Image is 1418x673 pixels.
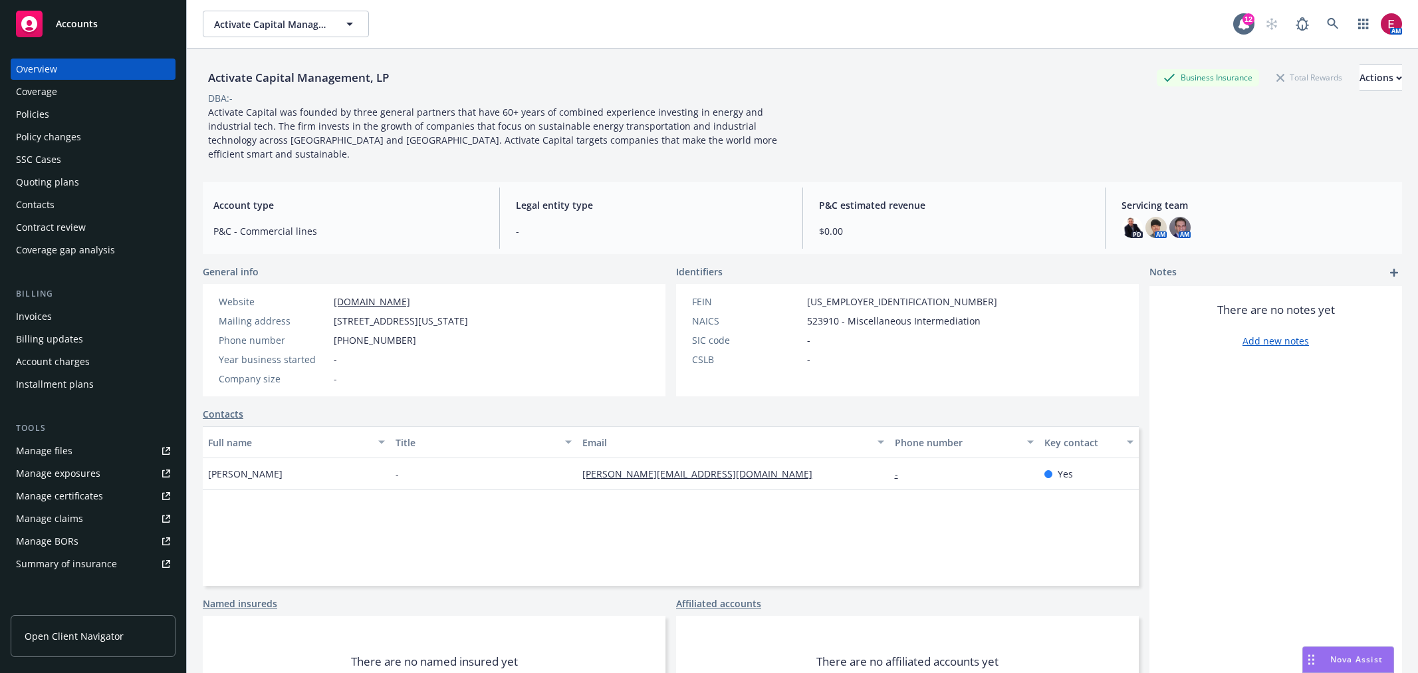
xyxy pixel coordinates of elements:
div: Year business started [219,352,328,366]
span: There are no named insured yet [351,654,518,670]
div: Analytics hub [11,601,176,614]
div: Contract review [16,217,86,238]
div: Billing updates [16,329,83,350]
span: Nova Assist [1330,654,1383,665]
div: Drag to move [1303,647,1320,672]
a: Switch app [1350,11,1377,37]
span: Legal entity type [516,198,786,212]
span: [PERSON_NAME] [208,467,283,481]
span: - [516,224,786,238]
div: Coverage [16,81,57,102]
a: Manage claims [11,508,176,529]
a: Quoting plans [11,172,176,193]
a: Coverage gap analysis [11,239,176,261]
span: Accounts [56,19,98,29]
a: Summary of insurance [11,553,176,575]
span: Yes [1058,467,1073,481]
div: SIC code [692,333,802,347]
div: Manage exposures [16,463,100,484]
a: Contract review [11,217,176,238]
div: Total Rewards [1270,69,1349,86]
div: Policies [16,104,49,125]
span: - [334,372,337,386]
div: Key contact [1044,436,1119,450]
a: Manage BORs [11,531,176,552]
div: NAICS [692,314,802,328]
div: Billing [11,287,176,301]
div: Summary of insurance [16,553,117,575]
div: Quoting plans [16,172,79,193]
a: SSC Cases [11,149,176,170]
a: Installment plans [11,374,176,395]
a: Coverage [11,81,176,102]
div: CSLB [692,352,802,366]
a: Named insureds [203,597,277,610]
span: Account type [213,198,483,212]
span: [PHONE_NUMBER] [334,333,416,347]
a: Manage files [11,440,176,462]
div: Installment plans [16,374,94,395]
a: Account charges [11,351,176,372]
button: Activate Capital Management, LP [203,11,369,37]
span: P&C - Commercial lines [213,224,483,238]
a: Manage certificates [11,485,176,507]
span: - [807,352,810,366]
span: Notes [1149,265,1177,281]
span: Activate Capital was founded by three general partners that have 60+ years of combined experience... [208,106,780,160]
img: photo [1145,217,1167,238]
span: [US_EMPLOYER_IDENTIFICATION_NUMBER] [807,295,997,309]
a: Policies [11,104,176,125]
div: Phone number [895,436,1019,450]
a: Search [1320,11,1346,37]
a: Manage exposures [11,463,176,484]
a: [DOMAIN_NAME] [334,295,410,308]
div: SSC Cases [16,149,61,170]
img: photo [1381,13,1402,35]
div: Overview [16,59,57,80]
img: photo [1122,217,1143,238]
div: Title [396,436,558,450]
span: Servicing team [1122,198,1391,212]
div: Full name [208,436,370,450]
div: Mailing address [219,314,328,328]
span: General info [203,265,259,279]
div: Policy changes [16,126,81,148]
span: There are no affiliated accounts yet [816,654,999,670]
a: add [1386,265,1402,281]
a: [PERSON_NAME][EMAIL_ADDRESS][DOMAIN_NAME] [582,468,823,480]
button: Title [390,426,578,458]
span: P&C estimated revenue [819,198,1089,212]
a: Policy changes [11,126,176,148]
button: Nova Assist [1302,646,1394,673]
span: - [396,467,399,481]
div: Manage claims [16,508,83,529]
div: Manage BORs [16,531,78,552]
a: - [895,468,909,480]
span: $0.00 [819,224,1089,238]
button: Actions [1359,65,1402,91]
div: Phone number [219,333,328,347]
div: Account charges [16,351,90,372]
button: Email [577,426,889,458]
span: - [807,333,810,347]
span: - [334,352,337,366]
span: Activate Capital Management, LP [214,17,329,31]
div: Manage certificates [16,485,103,507]
div: Business Insurance [1157,69,1259,86]
div: Activate Capital Management, LP [203,69,394,86]
a: Affiliated accounts [676,597,761,610]
div: Actions [1359,65,1402,90]
div: Contacts [16,194,55,215]
div: Manage files [16,440,72,462]
a: Report a Bug [1289,11,1316,37]
span: Identifiers [676,265,723,279]
span: [STREET_ADDRESS][US_STATE] [334,314,468,328]
div: Tools [11,422,176,435]
span: 523910 - Miscellaneous Intermediation [807,314,981,328]
div: Invoices [16,306,52,327]
div: Company size [219,372,328,386]
a: Billing updates [11,329,176,350]
img: photo [1169,217,1191,238]
div: FEIN [692,295,802,309]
